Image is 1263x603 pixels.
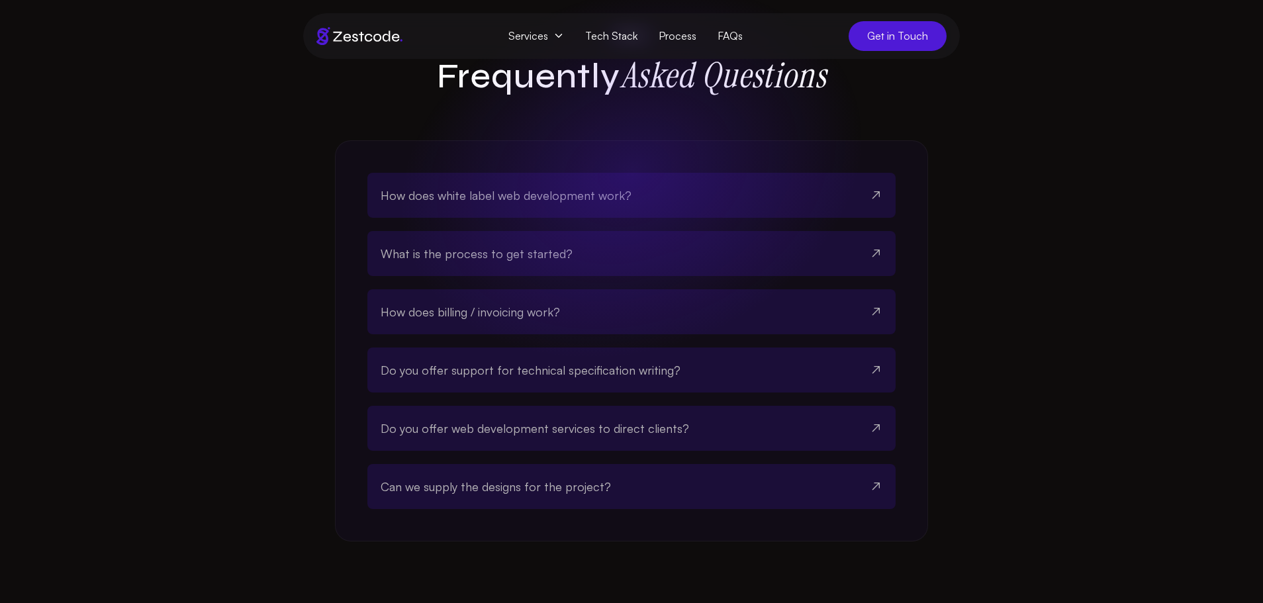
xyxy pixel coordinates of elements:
[849,21,947,51] a: Get in Touch
[381,186,631,205] span: How does white label web development work?
[381,406,882,451] button: Do you offer web development services to direct clients?
[381,289,882,334] button: How does billing / invoicing work?
[316,27,402,45] img: Brand logo of zestcode digital
[381,419,689,438] span: Do you offer web development services to direct clients?
[381,173,882,218] button: How does white label web development work?
[381,231,882,276] button: What is the process to get started?
[381,361,680,379] span: Do you offer support for technical specification writing?
[409,54,854,98] h2: Frequently
[498,24,575,48] span: Services
[381,244,573,263] span: What is the process to get started?
[648,24,707,48] a: Process
[381,348,882,393] button: Do you offer support for technical specification writing?
[381,477,611,496] span: Can we supply the designs for the project?
[575,24,648,48] a: Tech Stack
[381,302,560,321] span: How does billing / invoicing work?
[620,52,826,98] strong: Asked Questions
[381,464,882,509] button: Can we supply the designs for the project?
[707,24,753,48] a: FAQs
